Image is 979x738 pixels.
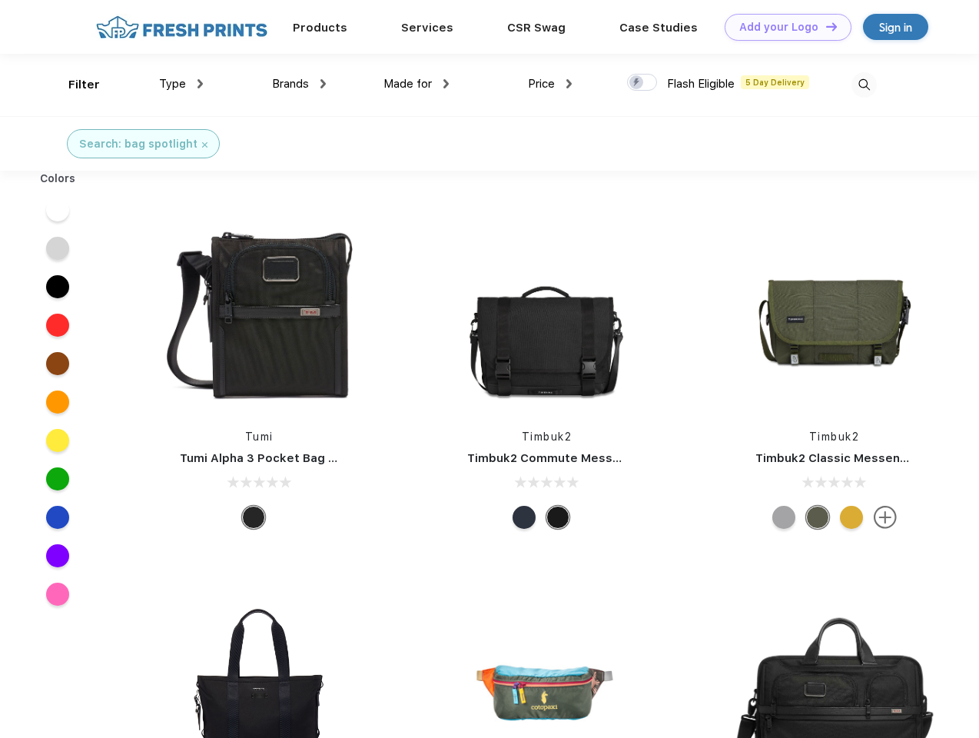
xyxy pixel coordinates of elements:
a: Timbuk2 [522,430,572,443]
span: Price [528,77,555,91]
a: Tumi [245,430,274,443]
span: Type [159,77,186,91]
div: Eco Rind Pop [772,506,795,529]
a: Products [293,21,347,35]
img: dropdown.png [566,79,572,88]
div: Sign in [879,18,912,36]
img: DT [826,22,837,31]
img: filter_cancel.svg [202,142,207,148]
img: desktop_search.svg [851,72,877,98]
span: Brands [272,77,309,91]
img: func=resize&h=266 [157,209,361,414]
a: Timbuk2 Commute Messenger Bag [467,451,673,465]
div: Filter [68,76,100,94]
img: func=resize&h=266 [444,209,649,414]
div: Black [242,506,265,529]
img: dropdown.png [197,79,203,88]
img: fo%20logo%202.webp [91,14,272,41]
span: Flash Eligible [667,77,735,91]
div: Add your Logo [739,21,818,34]
a: Timbuk2 Classic Messenger Bag [755,451,946,465]
a: Timbuk2 [809,430,860,443]
div: Eco Black [546,506,569,529]
div: Eco Army [806,506,829,529]
div: Search: bag spotlight [79,136,197,152]
span: Made for [383,77,432,91]
div: Eco Amber [840,506,863,529]
img: more.svg [874,506,897,529]
a: Tumi Alpha 3 Pocket Bag Small [180,451,360,465]
a: Sign in [863,14,928,40]
img: dropdown.png [443,79,449,88]
img: func=resize&h=266 [732,209,937,414]
span: 5 Day Delivery [741,75,809,89]
img: dropdown.png [320,79,326,88]
div: Eco Nautical [513,506,536,529]
div: Colors [28,171,88,187]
